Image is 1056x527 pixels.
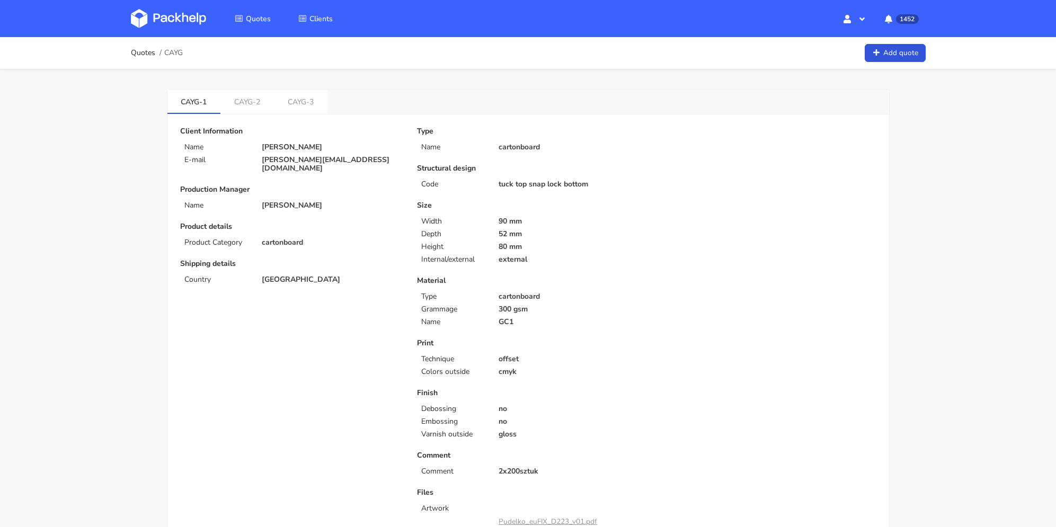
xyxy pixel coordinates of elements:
[876,9,925,28] button: 1452
[167,90,221,113] a: CAYG-1
[421,180,486,189] p: Code
[421,305,486,314] p: Grammage
[286,9,345,28] a: Clients
[262,238,402,247] p: cartonboard
[499,516,597,526] a: Pudelko_euFIX_D223_v01.pdf
[499,318,639,326] p: GC1
[246,14,271,24] span: Quotes
[499,305,639,314] p: 300 gsm
[222,9,283,28] a: Quotes
[421,405,486,413] p: Debossing
[180,127,402,136] p: Client Information
[499,405,639,413] p: no
[499,217,639,226] p: 90 mm
[417,276,639,285] p: Material
[184,156,249,164] p: E-mail
[499,143,639,151] p: cartonboard
[421,143,486,151] p: Name
[499,430,639,439] p: gloss
[499,467,639,476] p: 2x200sztuk
[499,255,639,264] p: external
[421,467,486,476] p: Comment
[499,180,639,189] p: tuck top snap lock bottom
[421,217,486,226] p: Width
[421,504,486,513] p: Artwork
[417,488,639,497] p: Files
[499,355,639,363] p: offset
[180,222,402,231] p: Product details
[499,368,639,376] p: cmyk
[421,355,486,363] p: Technique
[417,201,639,210] p: Size
[421,230,486,238] p: Depth
[499,230,639,238] p: 52 mm
[131,49,155,57] a: Quotes
[184,275,249,284] p: Country
[262,275,402,284] p: [GEOGRAPHIC_DATA]
[421,243,486,251] p: Height
[184,143,249,151] p: Name
[309,14,333,24] span: Clients
[274,90,327,113] a: CAYG-3
[180,185,402,194] p: Production Manager
[499,417,639,426] p: no
[417,389,639,397] p: Finish
[499,292,639,301] p: cartonboard
[262,156,402,173] p: [PERSON_NAME][EMAIL_ADDRESS][DOMAIN_NAME]
[164,49,183,57] span: CAYG
[417,164,639,173] p: Structural design
[865,44,926,62] a: Add quote
[417,339,639,347] p: Print
[499,243,639,251] p: 80 mm
[421,417,486,426] p: Embossing
[421,368,486,376] p: Colors outside
[421,318,486,326] p: Name
[131,9,206,28] img: Dashboard
[421,430,486,439] p: Varnish outside
[421,255,486,264] p: Internal/external
[262,201,402,210] p: [PERSON_NAME]
[417,127,639,136] p: Type
[184,201,249,210] p: Name
[896,14,918,24] span: 1452
[421,292,486,301] p: Type
[417,451,639,460] p: Comment
[262,143,402,151] p: [PERSON_NAME]
[180,260,402,268] p: Shipping details
[220,90,274,113] a: CAYG-2
[184,238,249,247] p: Product Category
[131,42,183,64] nav: breadcrumb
